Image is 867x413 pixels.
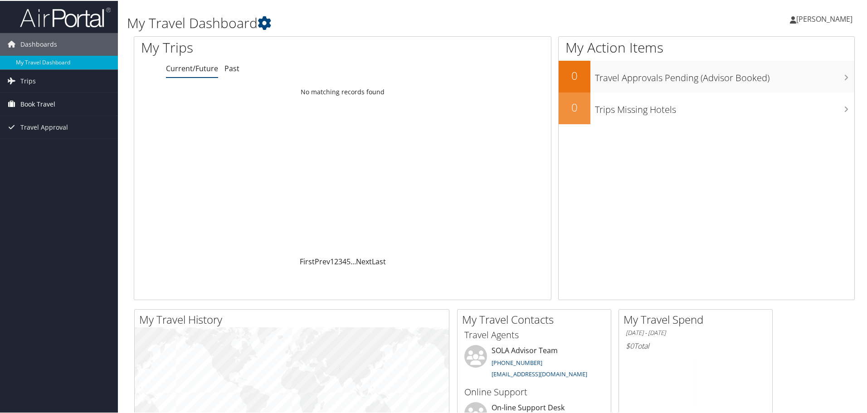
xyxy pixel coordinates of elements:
[300,256,315,266] a: First
[790,5,862,32] a: [PERSON_NAME]
[338,256,342,266] a: 3
[372,256,386,266] a: Last
[464,385,604,398] h3: Online Support
[462,311,611,326] h2: My Travel Contacts
[595,66,854,83] h3: Travel Approvals Pending (Advisor Booked)
[356,256,372,266] a: Next
[351,256,356,266] span: …
[492,369,587,377] a: [EMAIL_ADDRESS][DOMAIN_NAME]
[346,256,351,266] a: 5
[141,37,370,56] h1: My Trips
[134,83,551,99] td: No matching records found
[342,256,346,266] a: 4
[127,13,617,32] h1: My Travel Dashboard
[623,311,772,326] h2: My Travel Spend
[20,115,68,138] span: Travel Approval
[20,32,57,55] span: Dashboards
[559,67,590,83] h2: 0
[460,344,609,381] li: SOLA Advisor Team
[20,69,36,92] span: Trips
[559,92,854,123] a: 0Trips Missing Hotels
[595,98,854,115] h3: Trips Missing Hotels
[166,63,218,73] a: Current/Future
[559,99,590,114] h2: 0
[559,60,854,92] a: 0Travel Approvals Pending (Advisor Booked)
[796,13,852,23] span: [PERSON_NAME]
[20,6,111,27] img: airportal-logo.png
[224,63,239,73] a: Past
[626,340,634,350] span: $0
[492,358,542,366] a: [PHONE_NUMBER]
[626,328,765,336] h6: [DATE] - [DATE]
[330,256,334,266] a: 1
[464,328,604,340] h3: Travel Agents
[139,311,449,326] h2: My Travel History
[20,92,55,115] span: Book Travel
[559,37,854,56] h1: My Action Items
[334,256,338,266] a: 2
[315,256,330,266] a: Prev
[626,340,765,350] h6: Total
